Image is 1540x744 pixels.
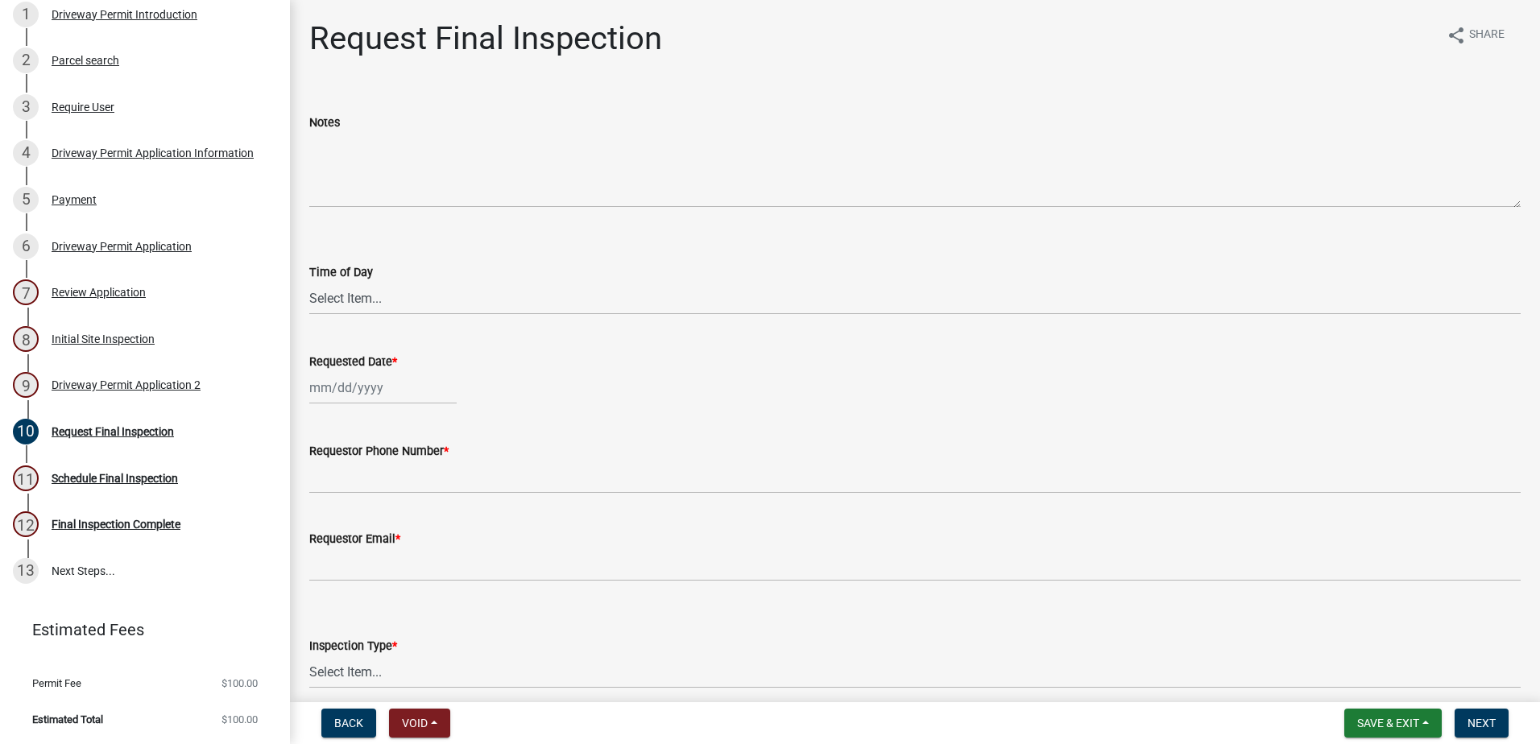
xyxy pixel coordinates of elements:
[321,709,376,738] button: Back
[52,9,197,20] div: Driveway Permit Introduction
[13,94,39,120] div: 3
[1455,709,1509,738] button: Next
[1434,19,1517,51] button: shareShare
[13,326,39,352] div: 8
[1344,709,1442,738] button: Save & Exit
[309,267,373,279] label: Time of Day
[221,678,258,688] span: $100.00
[32,714,103,725] span: Estimated Total
[13,2,39,27] div: 1
[309,641,397,652] label: Inspection Type
[52,194,97,205] div: Payment
[13,48,39,73] div: 2
[13,279,39,305] div: 7
[52,379,201,391] div: Driveway Permit Application 2
[309,19,662,58] h1: Request Final Inspection
[52,333,155,345] div: Initial Site Inspection
[1468,717,1496,730] span: Next
[309,534,400,545] label: Requestor Email
[52,55,119,66] div: Parcel search
[52,147,254,159] div: Driveway Permit Application Information
[402,717,428,730] span: Void
[13,140,39,166] div: 4
[52,287,146,298] div: Review Application
[309,371,457,404] input: mm/dd/yyyy
[389,709,450,738] button: Void
[13,234,39,259] div: 6
[13,465,39,491] div: 11
[309,357,397,368] label: Requested Date
[221,714,258,725] span: $100.00
[52,519,180,530] div: Final Inspection Complete
[13,511,39,537] div: 12
[52,426,174,437] div: Request Final Inspection
[13,372,39,398] div: 9
[309,446,449,457] label: Requestor Phone Number
[52,101,114,113] div: Require User
[13,419,39,444] div: 10
[13,187,39,213] div: 5
[334,717,363,730] span: Back
[13,614,264,646] a: Estimated Fees
[32,678,81,688] span: Permit Fee
[13,558,39,584] div: 13
[1357,717,1419,730] span: Save & Exit
[1469,26,1505,45] span: Share
[1447,26,1466,45] i: share
[52,473,178,484] div: Schedule Final Inspection
[309,118,340,129] label: Notes
[52,241,192,252] div: Driveway Permit Application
